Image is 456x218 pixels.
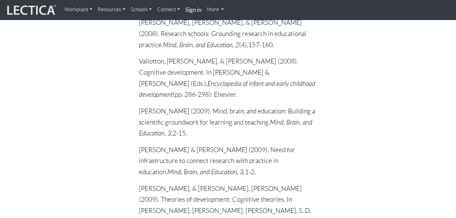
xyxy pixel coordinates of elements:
strong: Sign in [185,6,201,13]
p: [PERSON_NAME], [PERSON_NAME], & [PERSON_NAME] (2008). Research schools: Grounding research in edu... [139,17,317,50]
a: Sign in [183,3,204,17]
p: [PERSON_NAME] (2009). Mind, brain, and education: Building a scientific groundwork for learning a... [139,106,317,139]
a: Schools [128,3,154,16]
a: Connect [154,3,183,16]
img: lecticalive [5,4,56,17]
p: [PERSON_NAME] & [PERSON_NAME] (2009). Need for infrastructure to connect research with practice i... [139,144,317,178]
i: Encyclopedia of infant and early childhood development [139,79,315,99]
i: Mind, Brain, and Education, 3, [167,168,245,176]
p: Vallotton, [PERSON_NAME], & [PERSON_NAME] (2008). Cognitive development. In [PERSON_NAME] & [PERS... [139,56,317,100]
a: Workplace [62,3,95,16]
a: More [204,3,227,16]
a: Resources [95,3,128,16]
i: Mind, Brain, and Education, 2 [163,41,239,49]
